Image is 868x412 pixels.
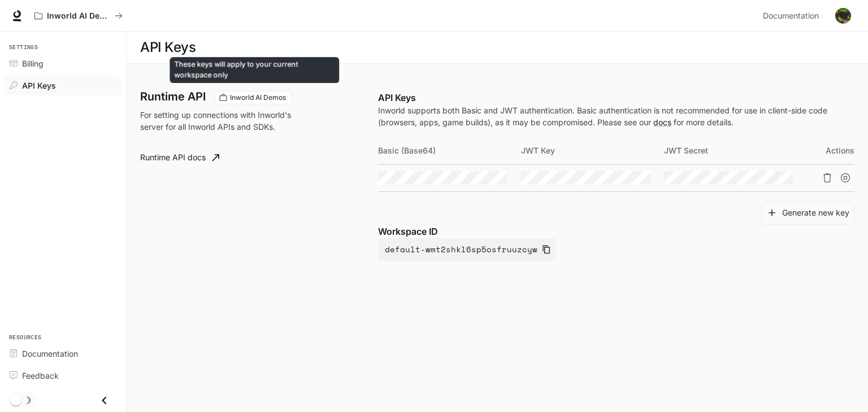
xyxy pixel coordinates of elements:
[22,80,56,91] span: API Keys
[5,344,121,363] a: Documentation
[378,137,521,164] th: Basic (Base64)
[836,169,854,187] button: Suspend API key
[22,348,78,360] span: Documentation
[10,393,21,406] span: Dark mode toggle
[761,201,854,225] button: Generate new key
[653,117,671,127] a: docs
[215,91,292,104] div: These keys will apply to your current workspace only
[818,169,836,187] button: Delete API key
[140,36,196,59] h1: API Keys
[5,366,121,385] a: Feedback
[5,54,121,73] a: Billing
[29,5,128,27] button: All workspaces
[5,76,121,95] a: API Keys
[225,93,290,103] span: Inworld AI Demos
[378,91,854,104] p: API Keys
[22,58,44,69] span: Billing
[140,91,206,102] h3: Runtime API
[47,11,110,21] p: Inworld AI Demos
[758,5,827,27] a: Documentation
[378,238,555,261] button: default-wmt2shkl6sp5osfruuzcyw
[835,8,851,24] img: User avatar
[92,389,117,412] button: Close drawer
[140,109,312,133] p: For setting up connections with Inworld's server for all Inworld APIs and SDKs.
[378,104,854,128] p: Inworld supports both Basic and JWT authentication. Basic authentication is not recommended for u...
[521,137,664,164] th: JWT Key
[378,225,854,238] p: Workspace ID
[136,146,224,169] a: Runtime API docs
[664,137,807,164] th: JWT Secret
[832,5,854,27] button: User avatar
[807,137,854,164] th: Actions
[170,57,339,83] div: These keys will apply to your current workspace only
[763,9,819,23] span: Documentation
[22,370,59,382] span: Feedback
